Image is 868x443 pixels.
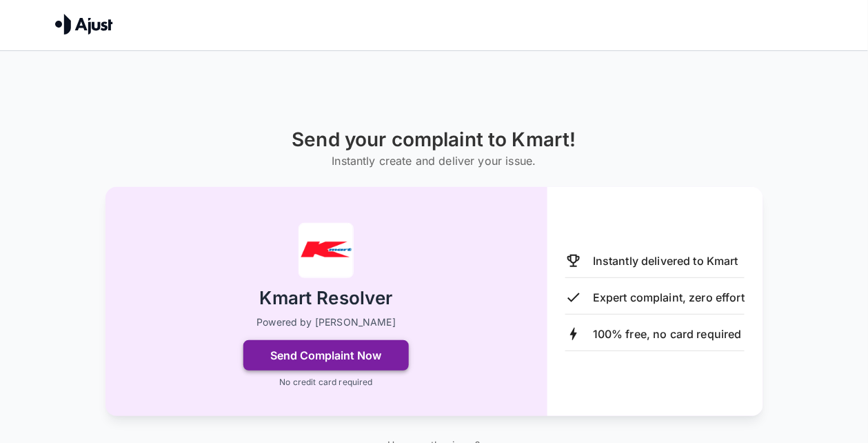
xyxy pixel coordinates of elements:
h2: Kmart Resolver [260,286,393,311]
p: Instantly delivered to Kmart [593,253,738,269]
p: Powered by [PERSON_NAME] [256,315,396,329]
p: 100% free, no card required [593,326,742,342]
img: Ajust [55,14,113,35]
h1: Send your complaint to Kmart! [292,128,576,151]
p: Expert complaint, zero effort [593,289,745,306]
button: Send Complaint Now [243,340,409,371]
img: Kmart [299,223,354,278]
p: No credit card required [279,376,372,388]
h6: Instantly create and deliver your issue. [292,151,576,170]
